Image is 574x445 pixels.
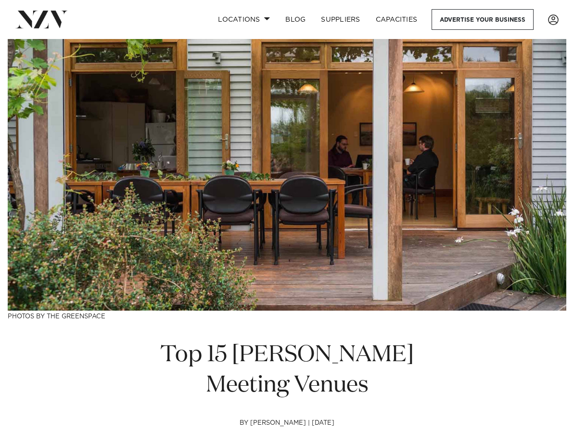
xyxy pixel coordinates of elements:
[8,39,566,311] img: Top 15 Hamilton Meeting Venues
[313,9,368,30] a: SUPPLIERS
[432,9,534,30] a: Advertise your business
[15,11,68,28] img: nzv-logo.png
[210,9,278,30] a: Locations
[278,9,313,30] a: BLOG
[8,311,566,321] h3: Photos by The Greenspace
[368,9,425,30] a: Capacities
[123,340,452,401] h1: Top 15 [PERSON_NAME] Meeting Venues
